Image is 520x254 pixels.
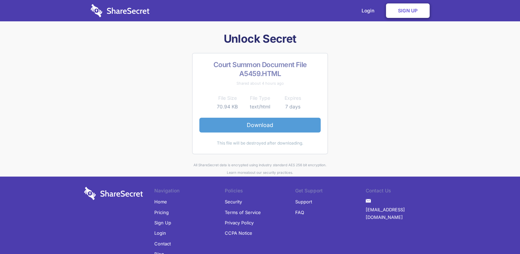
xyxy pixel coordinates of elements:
[154,187,225,197] li: Navigation
[295,197,312,207] a: Support
[295,187,366,197] li: Get Support
[225,197,242,207] a: Security
[91,4,150,17] img: logo-wordmark-white-trans-d4663122ce5f474addd5e946df7df03e33cb6a1c49d2221995e7729f52c070b2.svg
[154,239,171,249] a: Contact
[211,103,244,111] td: 70.94 KB
[244,103,276,111] td: text/html
[366,204,436,223] a: [EMAIL_ADDRESS][DOMAIN_NAME]
[386,3,430,18] a: Sign Up
[276,94,309,102] th: Expires
[154,207,169,218] a: Pricing
[225,218,254,228] a: Privacy Policy
[211,94,244,102] th: File Size
[199,80,321,87] div: Shared about 4 hours ago
[227,170,246,174] a: Learn more
[199,118,321,132] a: Download
[225,187,295,197] li: Policies
[199,60,321,78] h2: Court Summon Document File A5459.HTML
[199,139,321,147] div: This file will be destroyed after downloading.
[84,187,143,200] img: logo-wordmark-white-trans-d4663122ce5f474addd5e946df7df03e33cb6a1c49d2221995e7729f52c070b2.svg
[225,228,252,238] a: CCPA Notice
[154,218,171,228] a: Sign Up
[154,228,166,238] a: Login
[366,187,436,197] li: Contact Us
[154,197,167,207] a: Home
[276,103,309,111] td: 7 days
[81,161,439,177] div: All ShareSecret data is encrypted using industry standard AES 256 bit encryption. about our secur...
[244,94,276,102] th: File Type
[81,32,439,46] h1: Unlock Secret
[225,207,261,218] a: Terms of Service
[295,207,304,218] a: FAQ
